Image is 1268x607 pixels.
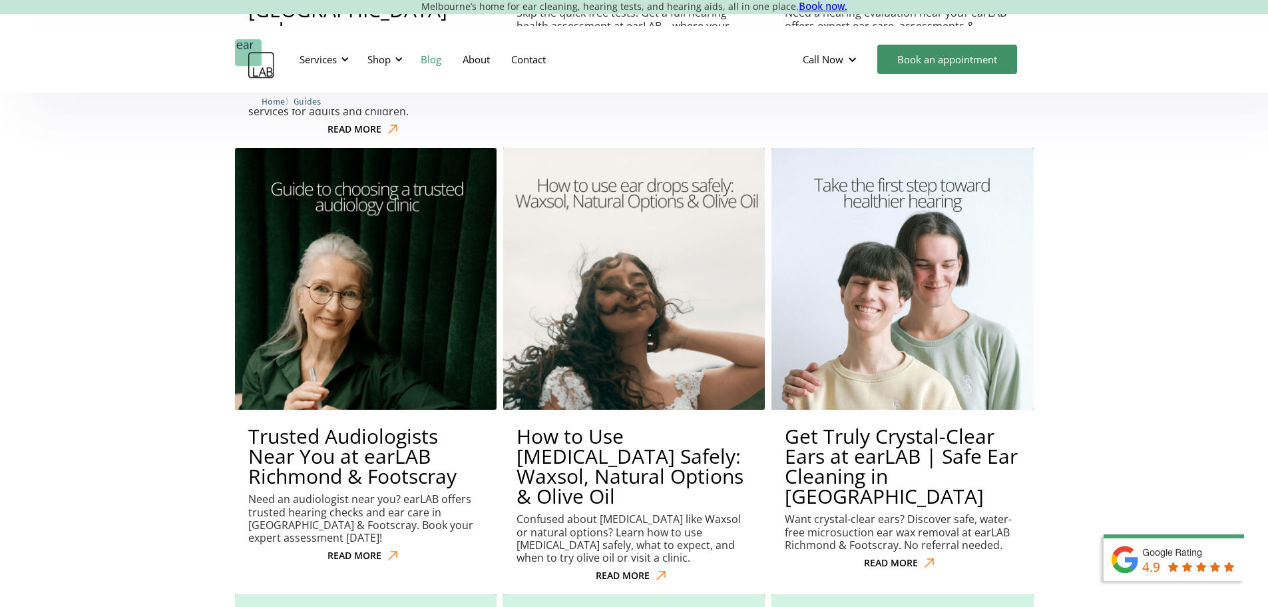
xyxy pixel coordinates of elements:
[235,148,497,567] a: Trusted Audiologists Near You at earLAB Richmond & FootscrayTrusted Audiologists Near You at earL...
[503,148,765,587] a: How to Use Ear Drops Safely: Waxsol, Natural Options & Olive OilHow to Use [MEDICAL_DATA] Safely:...
[300,53,337,66] div: Services
[262,97,285,107] span: Home
[785,426,1020,506] h2: Get Truly Crystal-Clear Ears at earLAB | Safe Ear Cleaning in [GEOGRAPHIC_DATA]
[292,39,353,79] div: Services
[771,148,1033,574] a: Get Truly Crystal-Clear Ears at earLAB | Safe Ear Cleaning in MelbourneGet Truly Crystal-Clear Ea...
[864,558,918,569] div: READ MORE
[235,148,497,410] img: Trusted Audiologists Near You at earLAB Richmond & Footscray
[367,53,391,66] div: Shop
[517,513,751,564] p: Confused about [MEDICAL_DATA] like Waxsol or natural options? Learn how to use [MEDICAL_DATA] saf...
[501,40,556,79] a: Contact
[410,40,452,79] a: Blog
[262,95,294,109] li: 〉
[877,45,1017,74] a: Book an appointment
[517,426,751,506] h2: How to Use [MEDICAL_DATA] Safely: Waxsol, Natural Options & Olive Oil
[596,570,650,582] div: READ MORE
[262,95,285,107] a: Home
[235,39,275,79] a: home
[359,39,407,79] div: Shop
[248,493,483,544] p: Need an audiologist near you? earLAB offers trusted hearing checks and ear care in [GEOGRAPHIC_DA...
[803,53,843,66] div: Call Now
[792,39,871,79] div: Call Now
[327,124,381,135] div: READ MORE
[294,97,321,107] span: Guides
[248,67,483,118] p: Book a professional [MEDICAL_DATA] near [GEOGRAPHIC_DATA] or [GEOGRAPHIC_DATA]. EarLAB offers pro...
[248,426,483,486] h2: Trusted Audiologists Near You at earLAB Richmond & Footscray
[327,550,381,562] div: READ MORE
[503,148,765,410] img: How to Use Ear Drops Safely: Waxsol, Natural Options & Olive Oil
[771,148,1033,410] img: Get Truly Crystal-Clear Ears at earLAB | Safe Ear Cleaning in Melbourne
[452,40,501,79] a: About
[294,95,321,107] a: Guides
[785,513,1020,552] p: Want crystal-clear ears? Discover safe, water-free microsuction ear wax removal at earLAB Richmon...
